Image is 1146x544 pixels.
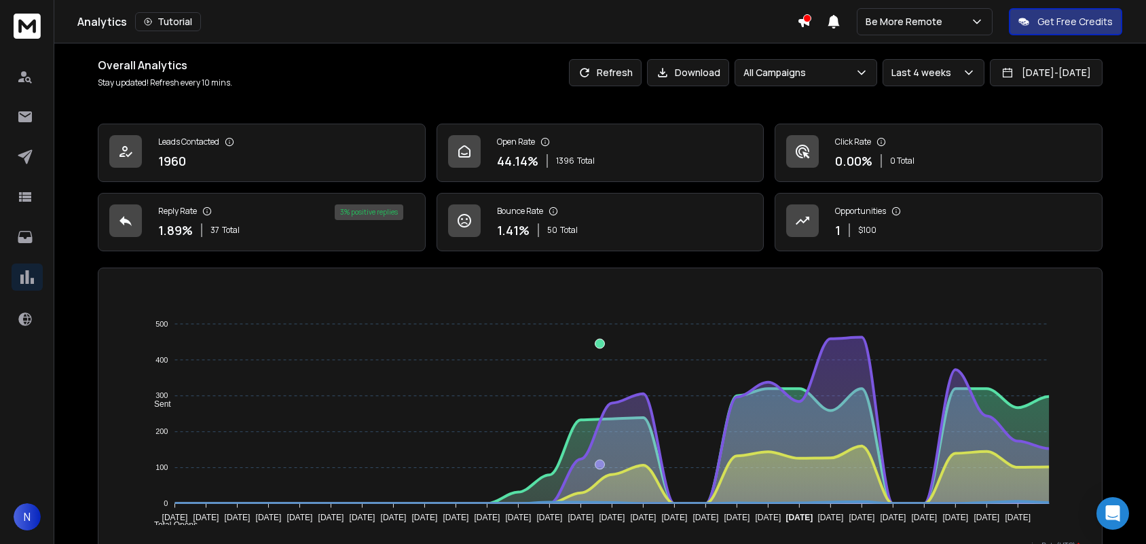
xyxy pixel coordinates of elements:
button: Get Free Credits [1009,8,1122,35]
p: Bounce Rate [497,206,543,217]
tspan: [DATE] [631,513,657,522]
a: Opportunities1$100 [775,193,1103,251]
tspan: [DATE] [412,513,438,522]
tspan: [DATE] [568,513,594,522]
tspan: [DATE] [506,513,532,522]
span: 50 [547,225,557,236]
p: Opportunities [835,206,886,217]
span: Total Opens [144,520,198,530]
tspan: [DATE] [443,513,469,522]
div: 3 % positive replies [335,204,403,220]
p: Leads Contacted [158,137,219,147]
p: Be More Remote [866,15,948,29]
p: 1.41 % [497,221,530,240]
tspan: 500 [155,320,168,328]
tspan: [DATE] [974,513,1000,522]
button: Refresh [569,59,642,86]
a: Reply Rate1.89%37Total3% positive replies [98,193,426,251]
tspan: [DATE] [475,513,500,522]
p: Open Rate [497,137,535,147]
p: Get Free Credits [1037,15,1113,29]
button: [DATE]-[DATE] [990,59,1103,86]
span: Sent [144,399,171,409]
p: $ 100 [858,225,876,236]
tspan: [DATE] [662,513,688,522]
button: Tutorial [135,12,201,31]
tspan: [DATE] [1005,513,1031,522]
tspan: [DATE] [318,513,344,522]
p: Stay updated! Refresh every 10 mins. [98,77,232,88]
tspan: [DATE] [786,513,813,522]
p: Reply Rate [158,206,197,217]
tspan: [DATE] [350,513,375,522]
tspan: [DATE] [943,513,969,522]
a: Leads Contacted1960 [98,124,426,182]
tspan: [DATE] [256,513,282,522]
p: Click Rate [835,137,871,147]
tspan: [DATE] [849,513,875,522]
tspan: [DATE] [537,513,563,522]
span: Total [222,225,240,236]
a: Open Rate44.14%1396Total [437,124,764,182]
p: 0 Total [890,156,914,166]
tspan: [DATE] [225,513,251,522]
p: Refresh [597,66,633,79]
tspan: [DATE] [756,513,781,522]
tspan: 200 [155,427,168,435]
a: Bounce Rate1.41%50Total [437,193,764,251]
tspan: [DATE] [381,513,407,522]
div: Analytics [77,12,797,31]
span: 1396 [556,156,574,166]
tspan: [DATE] [881,513,906,522]
tspan: 400 [155,356,168,364]
p: Download [675,66,720,79]
tspan: [DATE] [724,513,750,522]
tspan: [DATE] [912,513,938,522]
tspan: [DATE] [693,513,719,522]
p: 1 [835,221,840,240]
button: Download [647,59,729,86]
h1: Overall Analytics [98,57,232,73]
p: 44.14 % [497,151,538,170]
span: 37 [210,225,219,236]
tspan: [DATE] [818,513,844,522]
tspan: [DATE] [599,513,625,522]
tspan: 0 [164,499,168,507]
span: Total [560,225,578,236]
tspan: 100 [155,463,168,471]
a: Click Rate0.00%0 Total [775,124,1103,182]
p: 1.89 % [158,221,193,240]
button: N [14,503,41,530]
span: Total [577,156,595,166]
div: Open Intercom Messenger [1096,497,1129,530]
p: 0.00 % [835,151,872,170]
tspan: [DATE] [162,513,188,522]
p: Last 4 weeks [891,66,957,79]
tspan: [DATE] [193,513,219,522]
p: All Campaigns [743,66,811,79]
p: 1960 [158,151,186,170]
tspan: [DATE] [287,513,313,522]
tspan: 300 [155,391,168,399]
